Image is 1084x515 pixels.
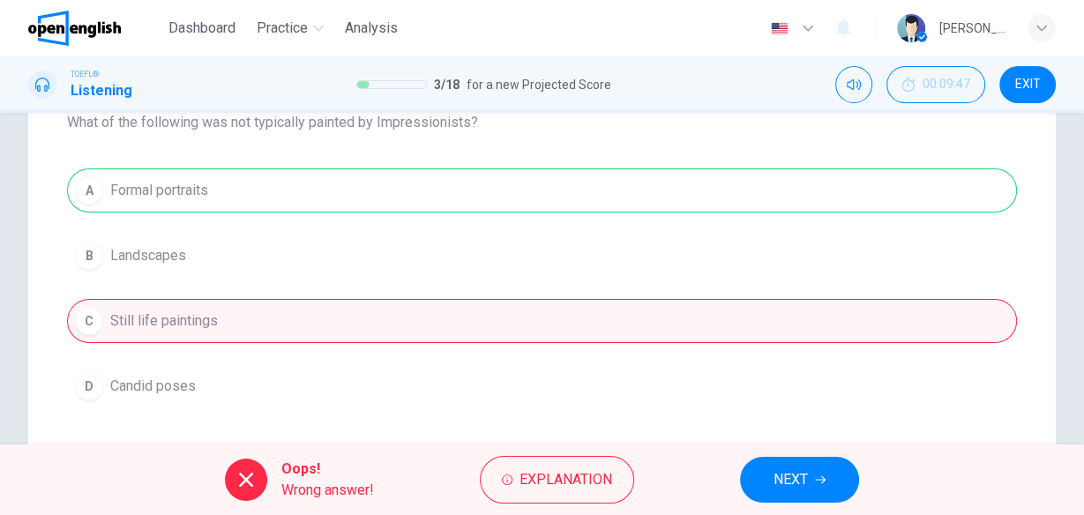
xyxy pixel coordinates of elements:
span: Oops! [281,459,374,480]
span: 00:09:47 [923,78,970,92]
div: Hide [886,66,985,103]
a: OpenEnglish logo [28,11,161,46]
button: 00:09:47 [886,66,985,103]
span: Dashboard [168,18,235,39]
span: 3 / 18 [434,74,460,95]
button: Dashboard [161,12,243,44]
button: NEXT [740,457,859,503]
img: Profile picture [897,14,925,42]
button: Analysis [338,12,405,44]
span: What of the following was not typically painted by Impressionists? [67,112,1017,133]
div: [PERSON_NAME] [939,18,1006,39]
span: Practice [257,18,308,39]
span: Explanation [520,467,612,492]
button: EXIT [999,66,1056,103]
span: NEXT [774,467,808,492]
div: Mute [835,66,872,103]
span: EXIT [1015,78,1041,92]
span: for a new Projected Score [467,74,611,95]
span: Analysis [345,18,398,39]
span: TOEFL® [71,68,99,80]
button: Explanation [480,456,634,504]
span: Wrong answer! [281,480,374,501]
img: en [768,22,790,35]
img: OpenEnglish logo [28,11,121,46]
h1: Listening [71,80,132,101]
button: Practice [250,12,331,44]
